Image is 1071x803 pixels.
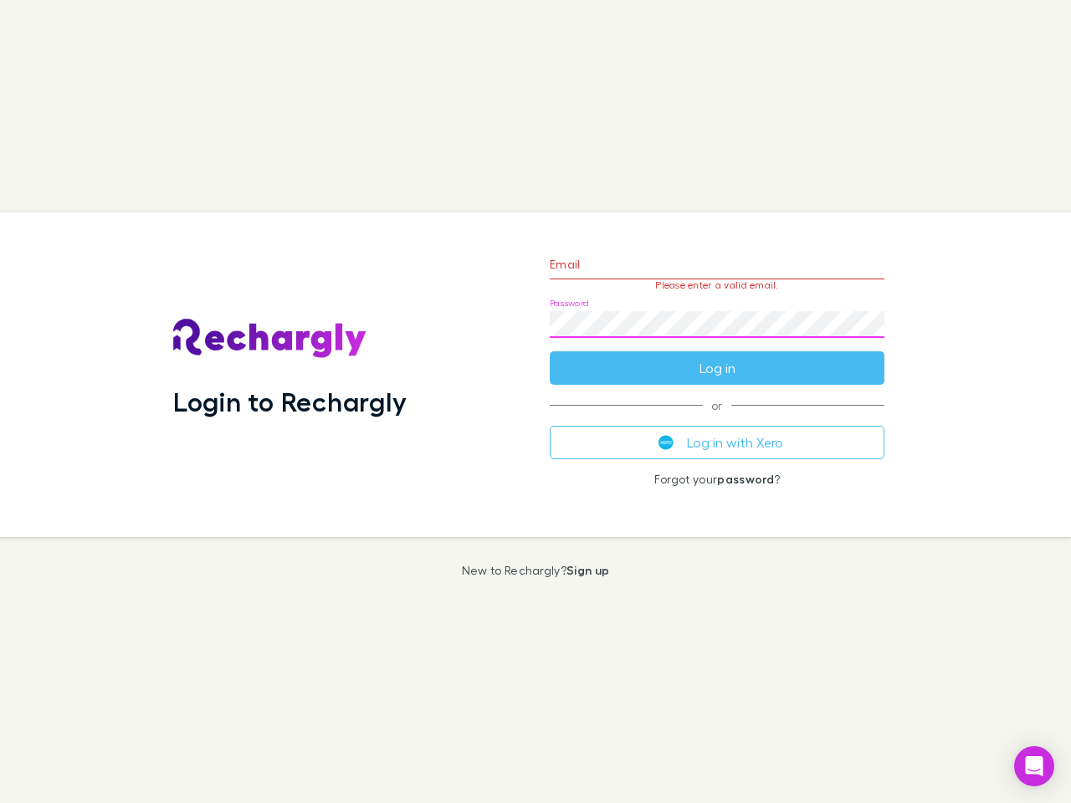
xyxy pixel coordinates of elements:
[550,351,884,385] button: Log in
[462,564,610,577] p: New to Rechargly?
[550,473,884,486] p: Forgot your ?
[658,435,674,450] img: Xero's logo
[173,319,367,359] img: Rechargly's Logo
[550,426,884,459] button: Log in with Xero
[1014,746,1054,786] div: Open Intercom Messenger
[550,405,884,406] span: or
[717,472,774,486] a: password
[173,386,407,417] h1: Login to Rechargly
[566,563,609,577] a: Sign up
[550,297,589,309] label: Password
[550,279,884,291] p: Please enter a valid email.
